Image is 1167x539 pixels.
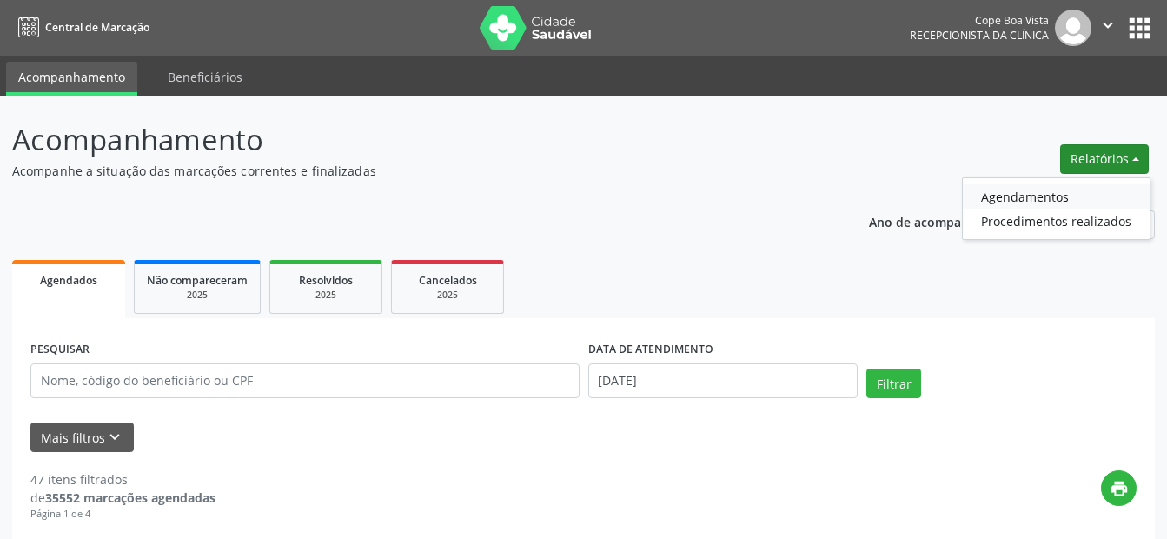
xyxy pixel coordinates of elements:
strong: 35552 marcações agendadas [45,489,215,506]
i: keyboard_arrow_down [105,428,124,447]
a: Acompanhamento [6,62,137,96]
label: PESQUISAR [30,336,90,363]
input: Selecione um intervalo [588,363,859,398]
button: print [1101,470,1137,506]
button: Relatórios [1060,144,1149,174]
button:  [1091,10,1124,46]
div: Cope Boa Vista [910,13,1049,28]
label: DATA DE ATENDIMENTO [588,336,713,363]
span: Recepcionista da clínica [910,28,1049,43]
p: Acompanhe a situação das marcações correntes e finalizadas [12,162,812,180]
button: apps [1124,13,1155,43]
p: Acompanhamento [12,118,812,162]
div: 2025 [147,289,248,302]
img: img [1055,10,1091,46]
i: print [1110,479,1129,498]
a: Procedimentos realizados [963,209,1150,233]
div: Página 1 de 4 [30,507,215,522]
div: de [30,489,215,507]
a: Agendamentos [963,184,1150,209]
button: Mais filtroskeyboard_arrow_down [30,423,134,453]
ul: Relatórios [962,177,1150,240]
span: Cancelados [419,273,477,288]
span: Não compareceram [147,273,248,288]
p: Ano de acompanhamento [869,210,1023,232]
div: 2025 [282,289,369,302]
i:  [1098,16,1117,35]
span: Resolvidos [299,273,353,288]
input: Nome, código do beneficiário ou CPF [30,363,580,398]
button: Filtrar [866,369,921,398]
a: Beneficiários [156,62,255,92]
div: 47 itens filtrados [30,470,215,489]
a: Central de Marcação [12,13,149,42]
div: 2025 [404,289,491,302]
span: Central de Marcação [45,20,149,35]
span: Agendados [40,273,97,288]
